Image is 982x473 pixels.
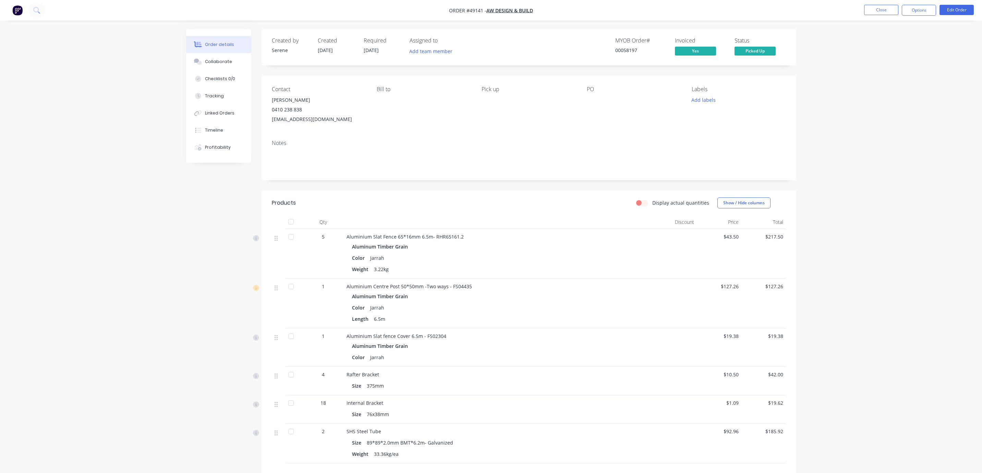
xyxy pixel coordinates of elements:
span: $19.62 [744,399,783,407]
div: Total [741,215,786,229]
button: Checklists 0/0 [186,70,251,87]
span: Aluminium Centre Post 50*50mm -Two ways - FS04435 [347,283,472,290]
div: Created by [272,37,310,44]
span: $185.92 [744,428,783,435]
div: Status [735,37,786,44]
div: Serene [272,47,310,54]
button: Timeline [186,122,251,139]
div: 89*89*2.0mm BMT*6.2m- Galvanized [364,438,456,448]
button: Add labels [688,95,719,105]
span: [DATE] [364,47,379,53]
div: Length [352,314,371,324]
span: 1 [322,332,325,340]
div: Color [352,253,367,263]
button: Close [864,5,898,15]
button: Collaborate [186,53,251,70]
div: Collaborate [205,59,232,65]
span: 2 [322,428,325,435]
button: Order details [186,36,251,53]
div: Jarrah [367,303,387,313]
div: Required [364,37,401,44]
div: Aluminum Timber Grain [352,341,411,351]
img: Factory [12,5,23,15]
div: Assigned to [410,37,478,44]
div: Timeline [205,127,223,133]
div: Discount [652,215,697,229]
span: Aluminium Slat Fence 65*16mm 6.5m- RHR65161.2 [347,233,464,240]
span: $127.26 [700,283,739,290]
div: Notes [272,140,786,146]
div: Bill to [377,86,471,93]
div: Contact [272,86,366,93]
div: Color [352,352,367,362]
div: 76x38mm [364,409,392,419]
button: Options [902,5,936,16]
div: Aluminum Timber Grain [352,242,411,252]
span: $1.09 [700,399,739,407]
div: Size [352,409,364,419]
div: Pick up [482,86,575,93]
span: Rafter Bracket [347,371,379,378]
div: Size [352,381,364,391]
span: 4 [322,371,325,378]
button: Add team member [410,47,456,56]
button: Profitability [186,139,251,156]
div: Invoiced [675,37,726,44]
button: Tracking [186,87,251,105]
div: 00058197 [615,47,667,54]
div: Aluminum Timber Grain [352,291,411,301]
span: [DATE] [318,47,333,53]
div: Profitability [205,144,231,150]
div: Created [318,37,355,44]
span: $19.38 [744,332,783,340]
span: $19.38 [700,332,739,340]
div: Labels [692,86,786,93]
div: MYOB Order # [615,37,667,44]
div: Linked Orders [205,110,234,116]
span: 18 [320,399,326,407]
span: $10.50 [700,371,739,378]
div: Size [352,438,364,448]
span: $127.26 [744,283,783,290]
div: 33.36kg/ea [371,449,401,459]
span: Aluminium Slat fence Cover 6.5m - FS02304 [347,333,446,339]
span: Picked Up [735,47,776,55]
label: Display actual quantities [652,199,709,206]
div: [PERSON_NAME]0410 238 838[EMAIL_ADDRESS][DOMAIN_NAME] [272,95,366,124]
div: 6.5m [371,314,388,324]
span: Internal Bracket [347,400,383,406]
span: $217.50 [744,233,783,240]
button: Add team member [405,47,456,56]
span: $42.00 [744,371,783,378]
div: Jarrah [367,352,387,362]
span: $43.50 [700,233,739,240]
span: SHS Steel Tube [347,428,381,435]
button: Linked Orders [186,105,251,122]
button: Edit Order [939,5,974,15]
div: 0410 238 838 [272,105,366,114]
span: $92.96 [700,428,739,435]
div: Products [272,199,296,207]
div: Tracking [205,93,224,99]
span: Order #49141 - [449,7,486,14]
span: 1 [322,283,325,290]
div: Weight [352,449,371,459]
div: PO [587,86,681,93]
div: [EMAIL_ADDRESS][DOMAIN_NAME] [272,114,366,124]
span: Yes [675,47,716,55]
span: 5 [322,233,325,240]
div: Checklists 0/0 [205,76,235,82]
div: Price [697,215,741,229]
div: [PERSON_NAME] [272,95,366,105]
div: 375mm [364,381,387,391]
div: Weight [352,264,371,274]
button: Show / Hide columns [717,197,771,208]
div: Jarrah [367,253,387,263]
div: 3.22kg [371,264,391,274]
a: AW Design & Build [486,7,533,14]
button: Picked Up [735,47,776,57]
div: Color [352,303,367,313]
div: Qty [303,215,344,229]
div: Order details [205,41,234,48]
